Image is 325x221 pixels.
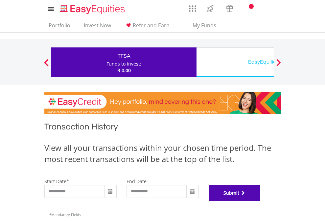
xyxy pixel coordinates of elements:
[205,3,216,14] img: thrive-v2.svg
[209,185,261,201] button: Submit
[127,178,147,184] label: end date
[122,22,172,32] a: Refer and Earn
[185,2,200,12] a: AppsGrid
[59,4,128,15] img: EasyEquities_Logo.png
[40,62,53,69] button: Previous
[239,2,256,15] a: Notifications
[44,121,281,136] h1: Transaction History
[183,21,226,30] span: My Funds
[49,212,81,217] span: Mandatory Fields
[256,2,273,15] a: FAQ's and Support
[106,61,141,67] div: Funds to invest:
[133,22,170,29] span: Refer and Earn
[273,2,290,16] a: My Profile
[189,5,196,12] img: grid-menu-icon.svg
[220,2,239,14] a: Vouchers
[81,22,114,32] a: Invest Now
[55,51,193,61] div: TFSA
[58,2,128,15] a: Home page
[117,67,131,73] span: R 0.00
[272,62,285,69] button: Next
[44,178,66,184] label: start date
[44,142,281,165] div: View all your transactions within your chosen time period. The most recent transactions will be a...
[44,92,281,114] img: EasyCredit Promotion Banner
[224,3,235,14] img: vouchers-v2.svg
[46,22,73,32] a: Portfolio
